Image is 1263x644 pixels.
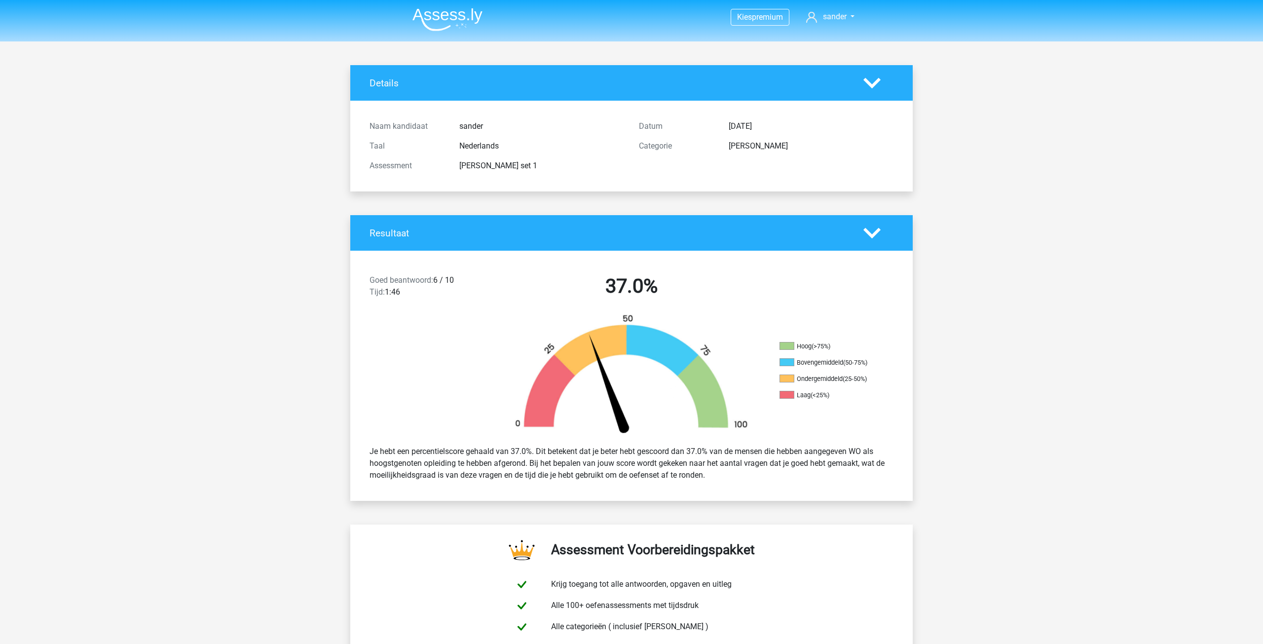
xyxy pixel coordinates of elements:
[452,140,631,152] div: Nederlands
[370,77,849,89] h4: Details
[780,375,878,383] li: Ondergemiddeld
[631,140,721,152] div: Categorie
[780,391,878,400] li: Laag
[370,275,433,285] span: Goed beantwoord:
[843,375,867,382] div: (25-50%)
[362,120,452,132] div: Naam kandidaat
[412,8,483,31] img: Assessly
[811,391,829,399] div: (<25%)
[362,442,901,485] div: Je hebt een percentielscore gehaald van 37.0%. Dit betekent dat je beter hebt gescoord dan 37.0% ...
[631,120,721,132] div: Datum
[452,120,631,132] div: sander
[370,227,849,239] h4: Resultaat
[362,140,452,152] div: Taal
[802,11,858,23] a: sander
[362,160,452,172] div: Assessment
[452,160,631,172] div: [PERSON_NAME] set 1
[362,274,497,302] div: 6 / 10 1:46
[370,287,385,297] span: Tijd:
[721,120,901,132] div: [DATE]
[731,10,789,24] a: Kiespremium
[504,274,759,298] h2: 37.0%
[721,140,901,152] div: [PERSON_NAME]
[823,12,847,21] span: sander
[498,314,765,438] img: 37.6954ec9c0e6e.png
[780,358,878,367] li: Bovengemiddeld
[780,342,878,351] li: Hoog
[843,359,867,366] div: (50-75%)
[812,342,830,350] div: (>75%)
[737,12,752,22] span: Kies
[752,12,783,22] span: premium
